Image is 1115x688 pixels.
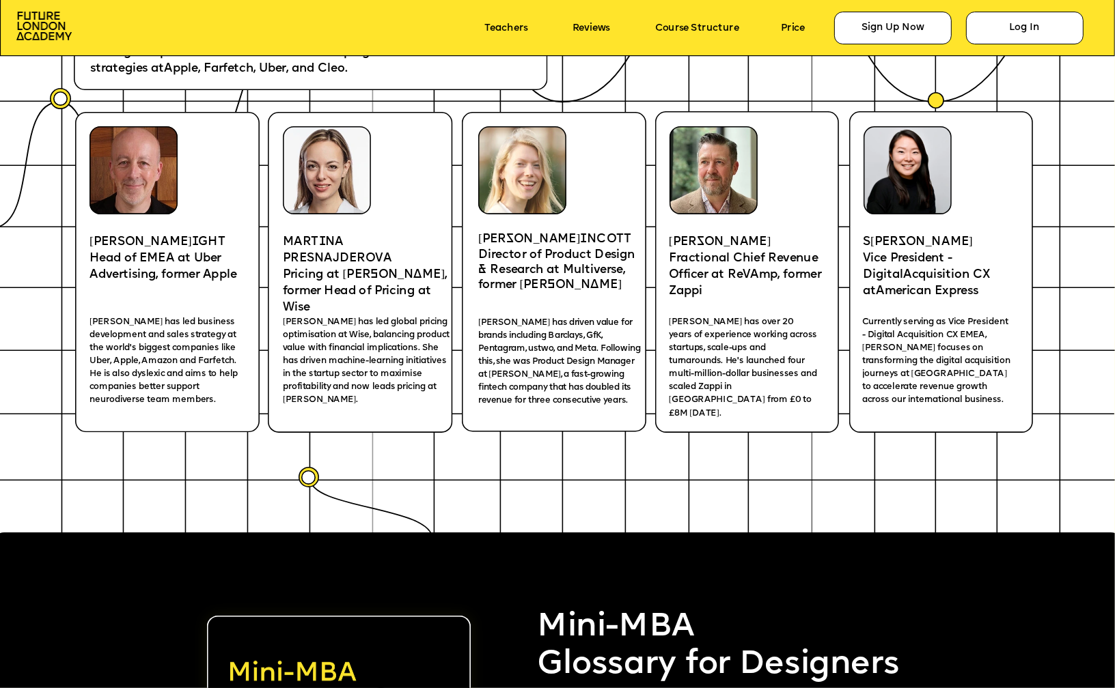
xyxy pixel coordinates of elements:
[283,317,452,405] span: [PERSON_NAME] has led global pricing optimisation at Wise, balancing product value with financial...
[16,12,72,40] img: image-aac980e9-41de-4c2d-a048-f29dd30a0068.png
[191,236,198,248] span: I
[862,317,1013,405] span: Currently serving as Vice President - Digital Acquisition CX EMEA, [PERSON_NAME] focuses on trans...
[484,23,528,33] a: Teachers
[870,236,973,248] span: [PERSON_NAME]
[781,23,805,33] a: Price
[90,253,236,281] span: Head of EMEA at Uber Advertising, former Apple
[863,236,870,248] span: S
[903,269,912,281] span: A
[751,269,760,281] span: A
[876,285,885,298] span: A
[319,236,326,248] span: I
[669,317,819,418] span: [PERSON_NAME] has over 20 years of experience working across startups, scale-ups and turnarounds....
[478,319,643,406] span: [PERSON_NAME] has driven value for brands including Barclays, GfK, Pentagram, ustwo, and Meta. Fo...
[283,236,319,248] span: MART
[537,648,900,682] span: Glossary for Designers
[863,250,1023,300] p: Vice President - Digital cquisition CX at merican Express
[587,234,631,246] span: NCOTT
[478,234,581,246] span: [PERSON_NAME]
[580,234,587,246] span: I
[198,236,225,248] span: GHT
[655,23,739,33] a: Course Structure
[478,248,647,293] p: Director of Product Design & Research at Multiverse, former [PERSON_NAME]
[283,267,448,316] p: Pricing at [PERSON_NAME], former Head of Pricing at Wise
[669,236,771,248] span: [PERSON_NAME]
[573,23,609,33] a: Reviews
[283,236,391,264] span: NA PRESNAJDEROVA
[537,610,695,644] span: Mini-MBA
[90,236,192,248] span: [PERSON_NAME]
[90,317,240,405] span: [PERSON_NAME] has led business development and sales strategy at the world's biggest companies li...
[669,250,825,300] p: Fractional Chief Revenue Officer at ReV mp, former Zappi
[90,28,468,77] p: Learn from C-level professionals with proven track records of scaling companies from £0 to £8M an...
[165,63,348,75] span: Apple, Farfetch, Uber, and Cleo.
